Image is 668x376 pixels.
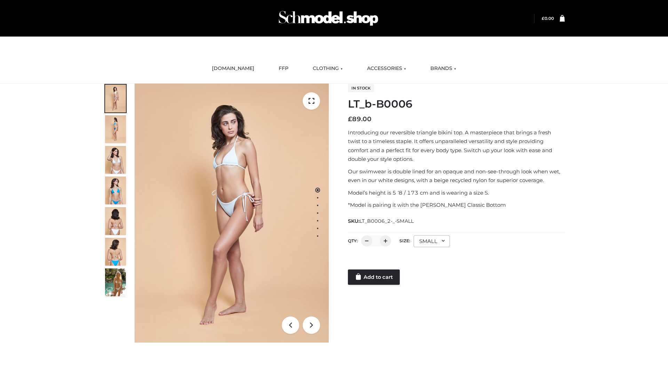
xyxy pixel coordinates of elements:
[414,235,450,247] div: SMALL
[348,238,358,243] label: QTY:
[348,201,565,210] p: *Model is pairing it with the [PERSON_NAME] Classic Bottom
[273,61,294,76] a: FFP
[105,207,126,235] img: ArielClassicBikiniTop_CloudNine_AzureSky_OW114ECO_7-scaled.jpg
[348,98,565,110] h1: LT_b-B0006
[362,61,411,76] a: ACCESSORIES
[348,115,352,123] span: £
[105,268,126,296] img: Arieltop_CloudNine_AzureSky2.jpg
[308,61,348,76] a: CLOTHING
[425,61,461,76] a: BRANDS
[348,188,565,197] p: Model’s height is 5 ‘8 / 173 cm and is wearing a size S.
[348,128,565,164] p: Introducing our reversible triangle bikini top. A masterpiece that brings a fresh twist to a time...
[105,238,126,266] img: ArielClassicBikiniTop_CloudNine_AzureSky_OW114ECO_8-scaled.jpg
[348,217,414,225] span: SKU:
[348,167,565,185] p: Our swimwear is double lined for an opaque and non-see-through look when wet, even in our white d...
[348,84,374,92] span: In stock
[105,177,126,204] img: ArielClassicBikiniTop_CloudNine_AzureSky_OW114ECO_4-scaled.jpg
[105,146,126,174] img: ArielClassicBikiniTop_CloudNine_AzureSky_OW114ECO_3-scaled.jpg
[399,238,410,243] label: Size:
[135,84,329,343] img: ArielClassicBikiniTop_CloudNine_AzureSky_OW114ECO_1
[542,16,544,21] span: £
[105,85,126,112] img: ArielClassicBikiniTop_CloudNine_AzureSky_OW114ECO_1-scaled.jpg
[207,61,260,76] a: [DOMAIN_NAME]
[348,115,372,123] bdi: 89.00
[359,218,414,224] span: LT_B0006_2-_-SMALL
[276,5,381,32] img: Schmodel Admin 964
[542,16,554,21] a: £0.00
[542,16,554,21] bdi: 0.00
[105,115,126,143] img: ArielClassicBikiniTop_CloudNine_AzureSky_OW114ECO_2-scaled.jpg
[348,269,400,285] a: Add to cart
